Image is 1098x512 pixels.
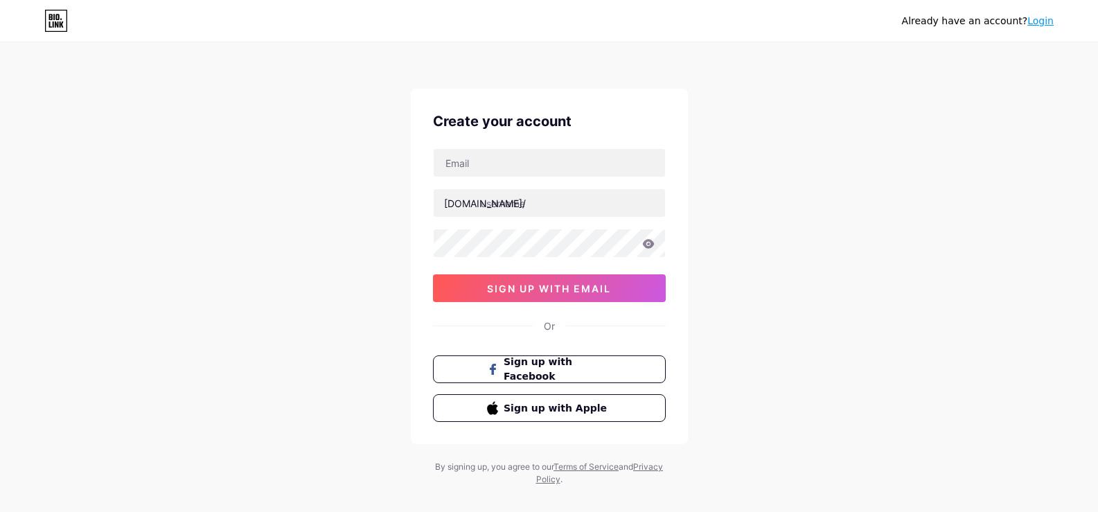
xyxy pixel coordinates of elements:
a: Terms of Service [554,461,619,472]
div: Create your account [433,111,666,132]
div: Already have an account? [902,14,1054,28]
div: By signing up, you agree to our and . [432,461,667,486]
button: sign up with email [433,274,666,302]
div: [DOMAIN_NAME]/ [444,196,526,211]
input: Email [434,149,665,177]
input: username [434,189,665,217]
div: Or [544,319,555,333]
button: Sign up with Apple [433,394,666,422]
span: Sign up with Facebook [504,355,611,384]
span: Sign up with Apple [504,401,611,416]
span: sign up with email [487,283,611,294]
a: Login [1027,15,1054,26]
button: Sign up with Facebook [433,355,666,383]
